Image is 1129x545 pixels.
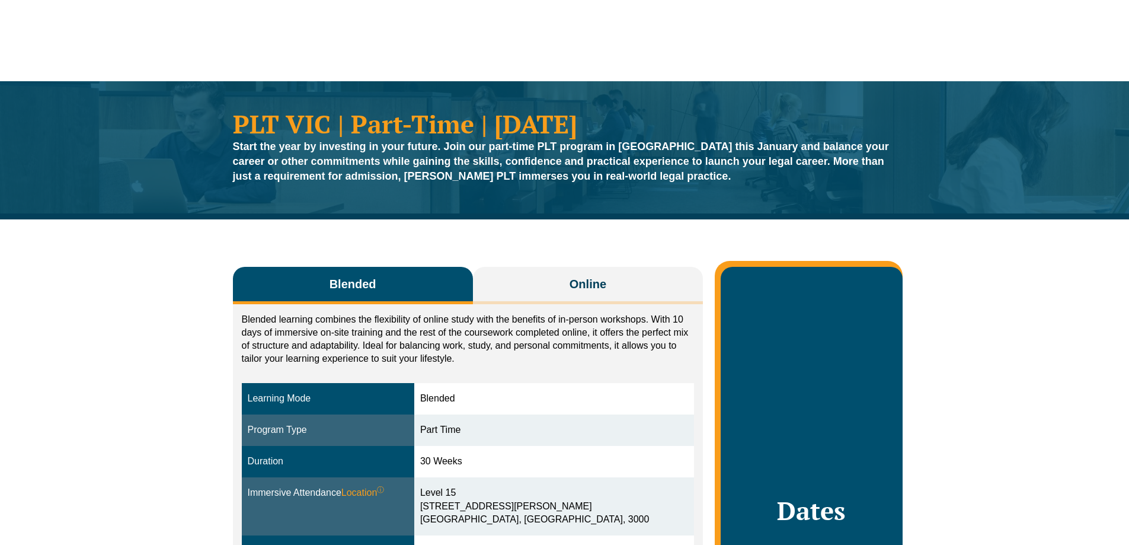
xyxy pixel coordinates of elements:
[233,111,897,136] h1: PLT VIC | Part-Time | [DATE]
[570,276,606,292] span: Online
[242,313,695,365] p: Blended learning combines the flexibility of online study with the benefits of in-person workshop...
[330,276,376,292] span: Blended
[248,455,408,468] div: Duration
[341,486,385,500] span: Location
[233,141,889,182] strong: Start the year by investing in your future. Join our part-time PLT program in [GEOGRAPHIC_DATA] t...
[248,423,408,437] div: Program Type
[733,496,890,525] h2: Dates
[420,392,688,406] div: Blended
[420,455,688,468] div: 30 Weeks
[420,486,688,527] div: Level 15 [STREET_ADDRESS][PERSON_NAME] [GEOGRAPHIC_DATA], [GEOGRAPHIC_DATA], 3000
[248,392,408,406] div: Learning Mode
[248,486,408,500] div: Immersive Attendance
[420,423,688,437] div: Part Time
[377,486,384,494] sup: ⓘ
